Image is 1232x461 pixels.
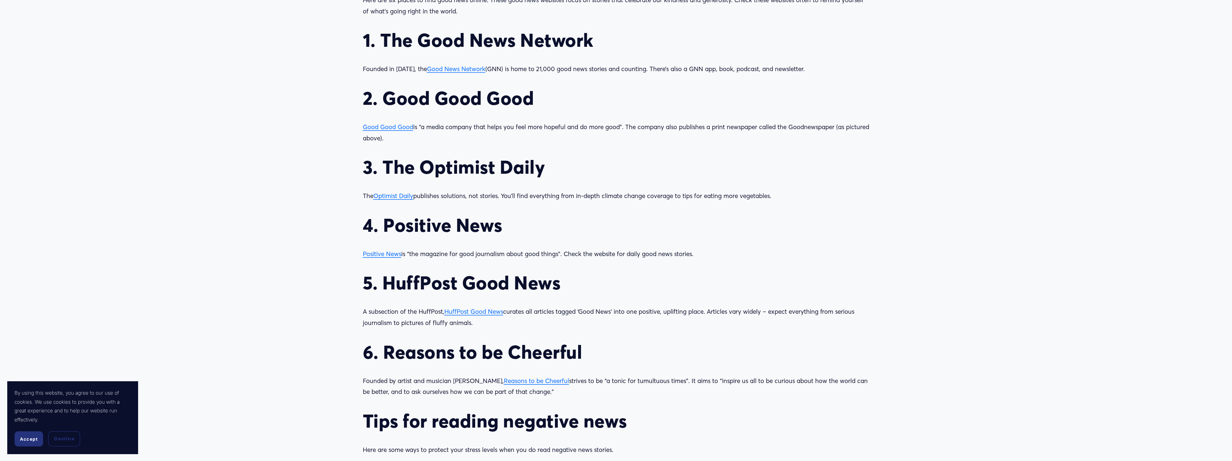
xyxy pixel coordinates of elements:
[504,377,569,384] a: Reasons to be Cheerful
[363,190,870,202] p: The publishes solutions, not stories. You’ll find everything from in-depth climate change coverag...
[363,375,870,398] p: Founded by artist and musician [PERSON_NAME], strives to be “a tonic for tumultuous times”. It ai...
[54,436,74,442] span: Decline
[20,436,38,442] span: Accept
[363,123,413,131] a: Good Good Good
[7,381,138,454] section: Cookie banner
[363,29,870,51] h2: 1. The Good News Network
[363,63,870,75] p: Founded in [DATE], the (GNN) is home to 21,000 good news stories and counting. There’s also a GNN...
[363,250,401,258] a: Positive News
[363,156,870,178] h2: 3. The Optimist Daily
[373,192,413,199] a: Optimist Daily
[363,122,870,144] p: is “a media company that helps you feel more hopeful and do more good”. The company also publishe...
[444,308,503,315] a: HuffPost Good News
[427,65,485,73] a: Good News Network
[363,341,870,363] h2: 6. Reasons to be Cheerful
[14,431,43,446] button: Accept
[48,431,80,446] button: Decline
[363,272,870,294] h2: 5. HuffPost Good News
[363,410,870,432] h2: Tips for reading negative news
[363,306,870,328] p: A subsection of the HuffPost, curates all articles tagged ‘Good News’ into one positive, upliftin...
[363,444,870,456] p: Here are some ways to protect your stress levels when you do read negative news stories.
[363,87,870,109] h2: 2. Good Good Good
[14,388,130,424] p: By using this website, you agree to our use of cookies. We use cookies to provide you with a grea...
[363,214,870,236] h2: 4. Positive News
[363,248,870,260] p: is “the magazine for good journalism about good things”. Check the website for daily good news st...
